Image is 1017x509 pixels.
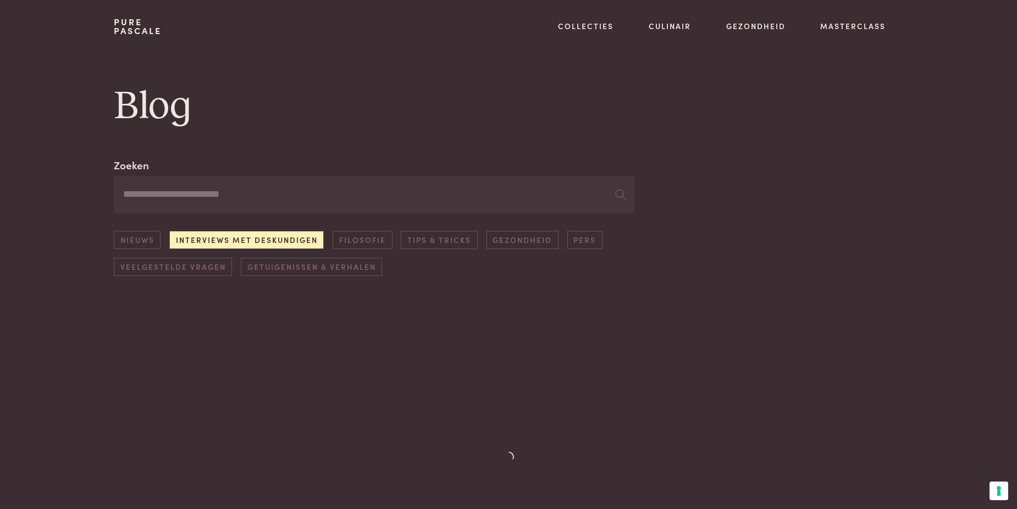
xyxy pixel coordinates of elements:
a: PurePascale [114,18,162,35]
a: Collecties [558,20,613,32]
label: Zoeken [114,157,149,173]
a: Masterclass [820,20,886,32]
a: Tips & Tricks [401,231,477,249]
a: Pers [567,231,603,249]
a: Interviews met deskundigen [169,231,324,249]
a: Nieuws [114,231,161,249]
h1: Blog [114,82,903,131]
button: Uw voorkeuren voor toestemming voor trackingtechnologieën [990,482,1008,500]
a: Filosofie [333,231,392,249]
a: Getuigenissen & Verhalen [241,258,382,276]
a: Gezondheid [487,231,559,249]
a: Culinair [649,20,691,32]
a: Gezondheid [726,20,786,32]
a: Veelgestelde vragen [114,258,232,276]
